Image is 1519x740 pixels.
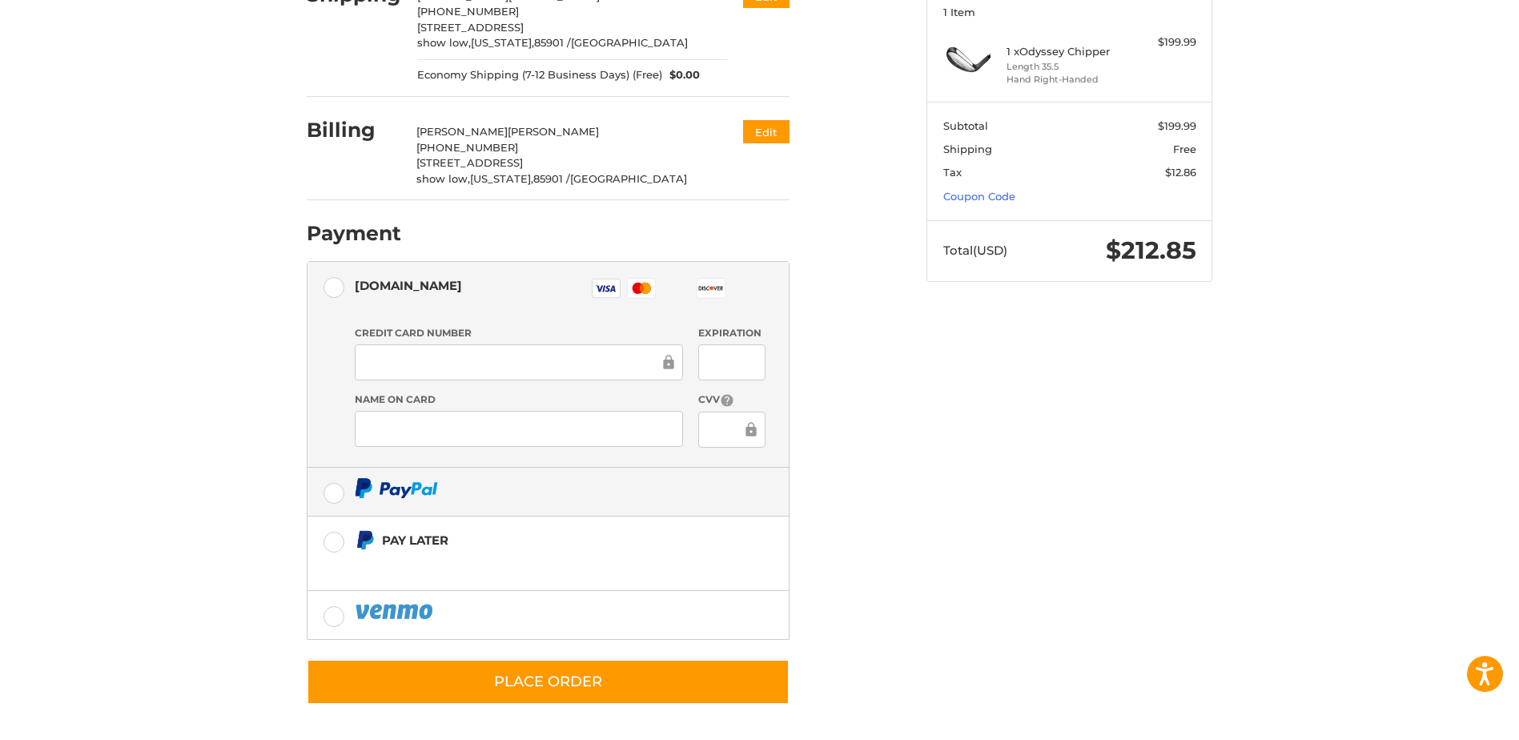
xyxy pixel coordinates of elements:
[943,6,1196,18] h3: 1 Item
[355,392,683,407] label: Name on Card
[570,172,687,185] span: [GEOGRAPHIC_DATA]
[355,272,462,299] div: [DOMAIN_NAME]
[571,36,688,49] span: [GEOGRAPHIC_DATA]
[355,326,683,340] label: Credit Card Number
[307,659,790,705] button: Place Order
[355,557,689,571] iframe: PayPal Message 1
[698,326,765,340] label: Expiration
[1158,119,1196,132] span: $199.99
[416,141,518,154] span: [PHONE_NUMBER]
[662,67,701,83] span: $0.00
[943,190,1015,203] a: Coupon Code
[533,172,570,185] span: 85901 /
[355,478,438,498] img: PayPal icon
[470,172,533,185] span: [US_STATE],
[1007,60,1129,74] li: Length 35.5
[417,21,524,34] span: [STREET_ADDRESS]
[1007,73,1129,86] li: Hand Right-Handed
[1165,166,1196,179] span: $12.86
[471,36,534,49] span: [US_STATE],
[307,221,401,246] h2: Payment
[534,36,571,49] span: 85901 /
[416,125,508,138] span: [PERSON_NAME]
[417,36,471,49] span: show low,
[1173,143,1196,155] span: Free
[1133,34,1196,50] div: $199.99
[355,601,436,621] img: PayPal icon
[1007,45,1129,58] h4: 1 x Odyssey Chipper
[307,118,400,143] h2: Billing
[1106,235,1196,265] span: $212.85
[382,527,689,553] div: Pay Later
[943,243,1007,258] span: Total (USD)
[698,392,765,408] label: CVV
[355,530,375,550] img: Pay Later icon
[508,125,599,138] span: [PERSON_NAME]
[743,120,790,143] button: Edit
[416,156,523,169] span: [STREET_ADDRESS]
[416,172,470,185] span: show low,
[417,67,662,83] span: Economy Shipping (7-12 Business Days) (Free)
[943,119,988,132] span: Subtotal
[943,166,962,179] span: Tax
[417,5,519,18] span: [PHONE_NUMBER]
[943,143,992,155] span: Shipping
